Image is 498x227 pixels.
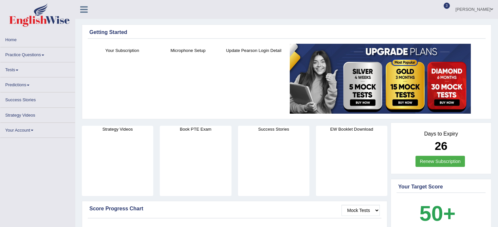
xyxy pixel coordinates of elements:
[224,47,284,54] h4: Update Pearson Login Detail
[290,44,471,114] img: small5.jpg
[93,47,152,54] h4: Your Subscription
[435,139,448,152] b: 26
[158,47,218,54] h4: Microphone Setup
[316,126,387,133] h4: EW Booklet Download
[0,108,75,121] a: Strategy Videos
[0,62,75,75] a: Tests
[89,28,484,36] div: Getting Started
[0,32,75,45] a: Home
[160,126,231,133] h4: Book PTE Exam
[444,3,450,9] span: 3
[398,183,484,191] div: Your Target Score
[0,92,75,105] a: Success Stories
[238,126,309,133] h4: Success Stories
[0,123,75,136] a: Your Account
[415,156,465,167] a: Renew Subscription
[0,77,75,90] a: Predictions
[0,47,75,60] a: Practice Questions
[398,131,484,137] h4: Days to Expiry
[82,126,153,133] h4: Strategy Videos
[89,205,380,213] div: Score Progress Chart
[419,202,455,225] b: 50+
